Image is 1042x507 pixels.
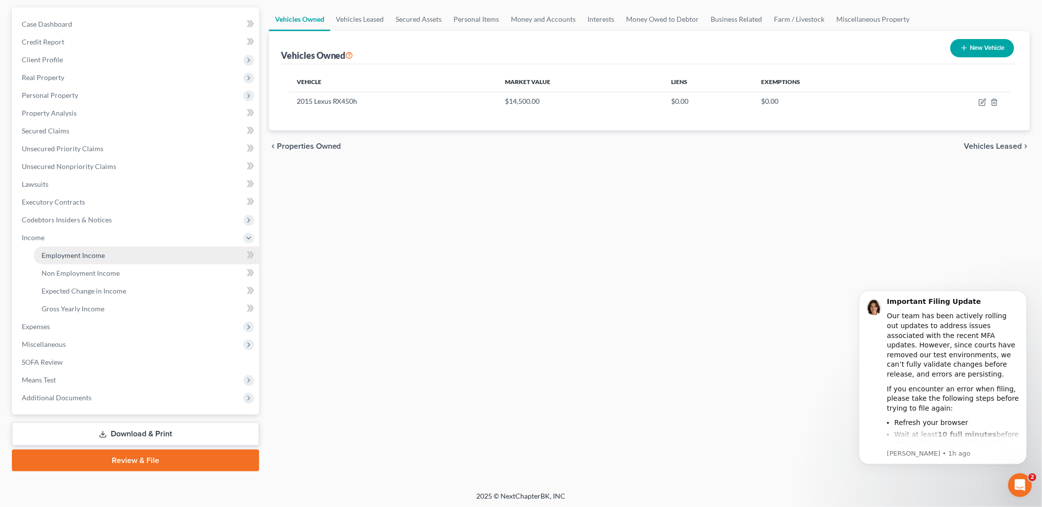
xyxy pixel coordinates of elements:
span: Expenses [22,322,50,331]
a: Unsecured Priority Claims [14,140,259,158]
span: Means Test [22,376,56,384]
span: Expected Change in Income [42,287,126,295]
a: Employment Income [34,247,259,264]
a: Vehicles Leased [330,7,390,31]
span: Unsecured Priority Claims [22,144,103,153]
a: Money Owed to Debtor [621,7,705,31]
iframe: Intercom notifications message [844,278,1042,502]
a: Review & File [12,450,259,471]
span: Miscellaneous [22,340,66,348]
div: Vehicles Owned [281,49,354,61]
a: Money and Accounts [505,7,582,31]
button: New Vehicle [951,39,1014,57]
a: Farm / Livestock [769,7,831,31]
a: Personal Items [448,7,505,31]
span: Client Profile [22,55,63,64]
a: Executory Contracts [14,193,259,211]
a: SOFA Review [14,353,259,371]
span: Lawsuits [22,180,48,188]
th: Vehicle [289,72,497,92]
a: Case Dashboard [14,15,259,33]
a: Gross Yearly Income [34,300,259,318]
th: Exemptions [754,72,903,92]
span: Employment Income [42,251,105,259]
span: Case Dashboard [22,20,72,28]
i: chevron_left [269,142,277,150]
span: Unsecured Nonpriority Claims [22,162,116,170]
td: $14,500.00 [497,92,664,111]
a: Property Analysis [14,104,259,122]
a: Unsecured Nonpriority Claims [14,158,259,175]
span: Personal Property [22,91,78,99]
button: chevron_left Properties Owned [269,142,341,150]
td: 2015 Lexus RX450h [289,92,497,111]
th: Liens [664,72,754,92]
a: Expected Change in Income [34,282,259,300]
span: SOFA Review [22,358,63,366]
a: Vehicles Owned [269,7,330,31]
i: chevron_right [1022,142,1030,150]
a: Business Related [705,7,769,31]
span: Executory Contracts [22,198,85,206]
a: Secured Assets [390,7,448,31]
span: Non Employment Income [42,269,120,277]
span: Additional Documents [22,393,91,402]
a: Interests [582,7,621,31]
span: Income [22,233,45,242]
span: Real Property [22,73,64,82]
span: Properties Owned [277,142,341,150]
span: Credit Report [22,38,64,46]
span: Codebtors Insiders & Notices [22,215,112,224]
td: $0.00 [754,92,903,111]
a: Secured Claims [14,122,259,140]
a: Miscellaneous Property [831,7,916,31]
button: Vehicles Leased chevron_right [964,142,1030,150]
th: Market Value [497,72,664,92]
span: Vehicles Leased [964,142,1022,150]
td: $0.00 [664,92,754,111]
a: Credit Report [14,33,259,51]
span: Secured Claims [22,127,69,135]
a: Download & Print [12,422,259,446]
a: Lawsuits [14,175,259,193]
a: Non Employment Income [34,264,259,282]
iframe: Intercom live chat [1008,473,1032,497]
span: Gross Yearly Income [42,304,104,313]
span: 2 [1029,473,1037,481]
span: Property Analysis [22,109,77,117]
